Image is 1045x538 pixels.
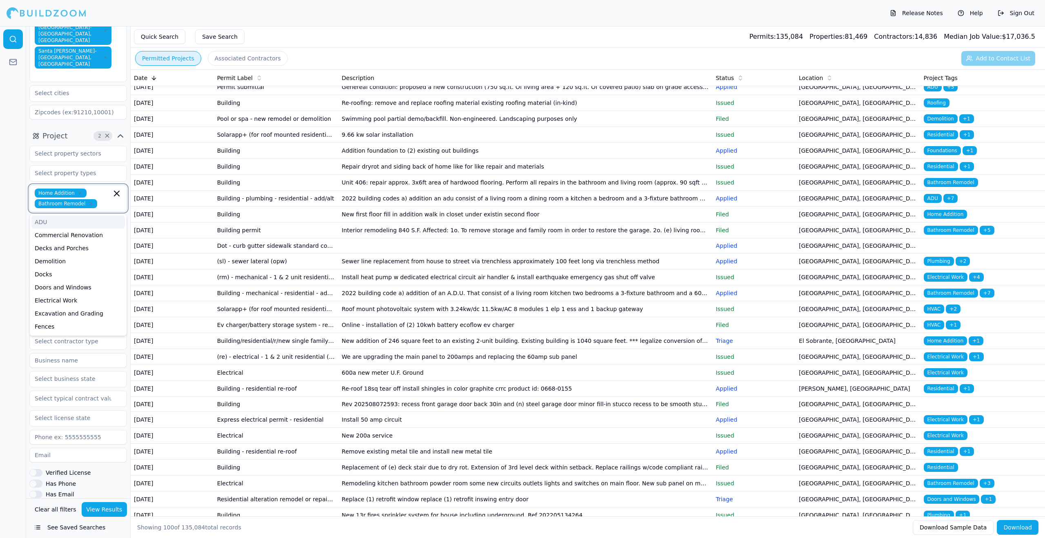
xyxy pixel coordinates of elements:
[924,74,1042,82] div: Project Tags
[31,333,125,346] div: Flatwork Concrete
[131,111,214,127] td: [DATE]
[944,33,1002,40] span: Median Job Value:
[30,371,116,386] input: Select business state
[131,491,214,507] td: [DATE]
[214,301,338,317] td: Solarapp+ (for roof mounted residential solar projects not exceeding 38.4kw total done with solarapp
[338,381,712,397] td: Re-roof 18sq tear off install shingles in color graphite crrc product id: 0668-0155
[131,349,214,365] td: [DATE]
[716,369,792,377] p: Issued
[716,194,792,202] p: Applied
[33,502,78,517] button: Clear all filters
[960,162,974,171] span: + 1
[342,74,709,82] div: Description
[31,242,125,255] div: Decks and Porches
[997,520,1038,535] button: Download
[131,285,214,301] td: [DATE]
[338,444,712,460] td: Remove existing metal tile and install new metal tile
[749,32,803,42] div: 135,084
[131,460,214,476] td: [DATE]
[924,463,958,472] span: Residential
[924,114,958,123] span: Demolition
[796,491,920,507] td: [GEOGRAPHIC_DATA], [GEOGRAPHIC_DATA]
[131,428,214,444] td: [DATE]
[749,33,776,40] span: Permits:
[31,229,125,242] div: Commercial Renovation
[338,317,712,333] td: Online - installation of (2) 10kwh battery ecoflow ev charger
[214,111,338,127] td: Pool or spa - new remodel or demolition
[134,29,185,44] button: Quick Search
[716,74,792,82] div: Status
[796,365,920,381] td: [GEOGRAPHIC_DATA], [GEOGRAPHIC_DATA]
[924,479,978,488] span: Bathroom Remodel
[924,130,958,139] span: Residential
[924,431,967,440] span: Electrical Work
[131,476,214,491] td: [DATE]
[796,301,920,317] td: [GEOGRAPHIC_DATA], [GEOGRAPHIC_DATA]
[131,317,214,333] td: [DATE]
[796,381,920,397] td: [PERSON_NAME], [GEOGRAPHIC_DATA]
[716,162,792,171] p: Issued
[716,463,792,471] p: Filed
[944,32,1035,42] div: $ 17,036.5
[195,29,245,44] button: Save Search
[716,495,792,503] p: Triage
[338,95,712,111] td: Re-roofing: remove and replace roofing material existing roofing material (in-kind)
[30,86,116,100] input: Select cities
[46,470,91,476] label: Verified License
[31,307,125,320] div: Excavation and Grading
[31,255,125,268] div: Demolition
[214,428,338,444] td: Electrical
[716,400,792,408] p: Filed
[137,523,241,531] div: Showing of total records
[716,178,792,187] p: Issued
[924,289,978,298] span: Bathroom Remodel
[338,333,712,349] td: New addition of 246 square feet to an existing 2-unit building. Existing building is 1040 square ...
[924,415,967,424] span: Electrical Work
[946,320,961,329] span: + 1
[924,82,942,91] span: ADU
[214,349,338,365] td: (re) - electrical - 1 & 2 unit residential (building)
[214,159,338,175] td: Building
[959,114,974,123] span: + 1
[796,222,920,238] td: [GEOGRAPHIC_DATA], [GEOGRAPHIC_DATA]
[214,143,338,159] td: Building
[796,460,920,476] td: [GEOGRAPHIC_DATA], [GEOGRAPHIC_DATA]
[796,159,920,175] td: [GEOGRAPHIC_DATA], [GEOGRAPHIC_DATA]
[924,495,980,504] span: Doors and Windows
[981,495,996,504] span: + 1
[796,207,920,222] td: [GEOGRAPHIC_DATA], [GEOGRAPHIC_DATA]
[874,32,937,42] div: 14,836
[214,412,338,428] td: Express electrical permit - residential
[131,444,214,460] td: [DATE]
[338,111,712,127] td: Swimming pool partial demo/backfill. Non-engineered. Landscaping purposes only
[30,391,116,406] input: Select typical contract value
[924,210,967,219] span: Home Addition
[31,268,125,281] div: Docks
[796,191,920,207] td: [GEOGRAPHIC_DATA], [GEOGRAPHIC_DATA]
[214,444,338,460] td: Building - residential re-roof
[956,257,970,266] span: + 2
[716,289,792,297] p: Applied
[134,74,211,82] div: Date
[924,305,945,313] span: HVAC
[716,257,792,265] p: Applied
[214,222,338,238] td: Building permit
[716,147,792,155] p: Applied
[131,143,214,159] td: [DATE]
[338,191,712,207] td: 2022 building codes a) addition an adu consist of a living room a dining room a kitchen a bedroom...
[924,447,958,456] span: Residential
[338,412,712,428] td: Install 50 amp circuit
[796,476,920,491] td: [GEOGRAPHIC_DATA], [GEOGRAPHIC_DATA]
[131,253,214,269] td: [DATE]
[131,79,214,95] td: [DATE]
[104,134,110,138] span: Clear Project filters
[913,520,994,535] button: Download Sample Data
[716,416,792,424] p: Applied
[214,285,338,301] td: Building - mechanical - residential - add/alt
[994,7,1038,20] button: Sign Out
[796,111,920,127] td: [GEOGRAPHIC_DATA], [GEOGRAPHIC_DATA]
[338,79,712,95] td: Genereal condition: proposed a new construction (750 sq.ft. Of living area + 120 sq.ft. Of covere...
[29,213,127,336] div: Suggestions
[214,476,338,491] td: Electrical
[214,207,338,222] td: Building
